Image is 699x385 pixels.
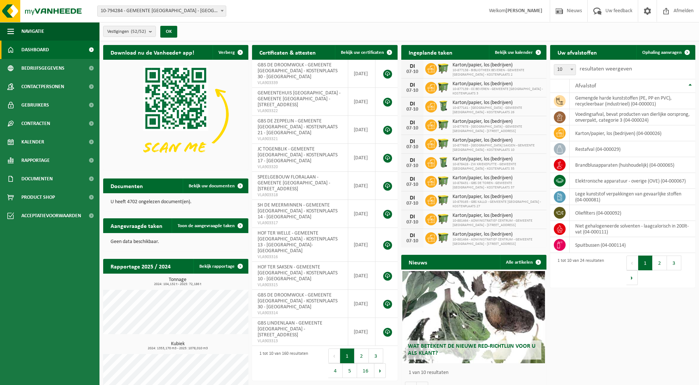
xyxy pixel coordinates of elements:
[21,77,64,96] span: Contactpersonen
[21,188,55,207] span: Product Shop
[405,239,420,244] div: 07-10
[570,157,695,173] td: brandblusapparaten (huishoudelijk) (04-000065)
[97,6,226,17] span: 10-794284 - GEMEENTE BEVEREN - BEVEREN-WAAS
[405,145,420,150] div: 07-10
[193,259,248,274] a: Bekijk rapportage
[500,255,546,270] a: Alle artikelen
[452,200,543,209] span: 10-879165 - GBS KALLO - GEMEENTE [GEOGRAPHIC_DATA] - KOSTENPLAATS 27
[495,50,533,55] span: Bekijk uw kalender
[570,141,695,157] td: restafval (04-000029)
[452,213,543,219] span: Karton/papier, los (bedrijven)
[258,292,338,310] span: GBS DE DROOMWOLK - GEMEENTE [GEOGRAPHIC_DATA] - KOSTENPLAATS 30 - [GEOGRAPHIC_DATA]
[452,68,543,77] span: 10-877138 - BIBLIOTHEEK BEVEREN - GEMEENTE [GEOGRAPHIC_DATA] - KOSTENPLAATS 2
[452,194,543,200] span: Karton/papier, los (bedrijven)
[4,369,123,385] iframe: chat widget
[374,363,386,378] button: Next
[103,60,248,169] img: Download de VHEPlus App
[213,45,248,60] button: Verberg
[401,255,434,269] h2: Nieuws
[554,65,576,75] span: 10
[252,45,323,59] h2: Certificaten & attesten
[642,50,682,55] span: Ophaling aanvragen
[554,64,576,75] span: 10
[437,175,450,187] img: WB-1100-HPE-GN-50
[21,114,50,133] span: Contracten
[107,341,248,350] h3: Kubiek
[258,146,338,164] span: JC TOGENBLIK - GEMEENTE [GEOGRAPHIC_DATA] - KOSTENPLAATS 17 - [GEOGRAPHIC_DATA]
[107,347,248,350] span: 2024: 1353,170 m3 - 2025: 1078,010 m3
[258,174,330,192] span: SPEELGEBOUW FLORALAAN - GEMEENTE [GEOGRAPHIC_DATA] - [STREET_ADDRESS]
[219,50,235,55] span: Verberg
[506,8,542,14] strong: [PERSON_NAME]
[452,237,543,246] span: 10-881464 - ADMINISTRATIEF CENTRUM - GEMEENTE [GEOGRAPHIC_DATA] - [STREET_ADDRESS]
[408,343,535,356] span: Wat betekent de nieuwe RED-richtlijn voor u als klant?
[570,109,695,125] td: voedingsafval, bevat producten van dierlijke oorsprong, onverpakt, categorie 3 (04-000024)
[348,318,376,346] td: [DATE]
[183,178,248,193] a: Bekijk uw documenten
[580,66,632,72] label: resultaten weergeven
[452,119,543,125] span: Karton/papier, los (bedrijven)
[405,176,420,182] div: DI
[340,348,354,363] button: 1
[160,26,177,38] button: OK
[369,348,383,363] button: 3
[103,45,202,59] h2: Download nu de Vanheede+ app!
[452,232,543,237] span: Karton/papier, los (bedrijven)
[258,220,342,226] span: VLA903317
[638,256,653,270] button: 1
[348,228,376,262] td: [DATE]
[178,223,235,228] span: Toon de aangevraagde taken
[189,184,235,188] span: Bekijk uw documenten
[405,63,420,69] div: DI
[554,255,604,286] div: 1 tot 10 van 24 resultaten
[437,231,450,244] img: WB-1100-HPE-GN-51
[258,192,342,198] span: VLA903318
[258,108,342,114] span: VLA903322
[131,29,146,34] count: (52/52)
[452,162,543,171] span: 10-878428 - ZW KRIEKEPUTTE - GEMEENTE [GEOGRAPHIC_DATA] - KOSTENPLAATS 35
[405,214,420,220] div: DI
[98,6,226,16] span: 10-794284 - GEMEENTE BEVEREN - BEVEREN-WAAS
[409,370,543,375] p: 1 van 10 resultaten
[405,195,420,201] div: DI
[405,120,420,126] div: DI
[103,218,170,233] h2: Aangevraagde taken
[452,138,543,143] span: Karton/papier, los (bedrijven)
[258,90,340,108] span: GEMEENTEHUIS [GEOGRAPHIC_DATA] - GEMEENTE [GEOGRAPHIC_DATA] - [STREET_ADDRESS]
[107,277,248,286] h3: Tonnage
[405,139,420,145] div: DI
[405,157,420,163] div: DI
[341,50,384,55] span: Bekijk uw certificaten
[335,45,397,60] a: Bekijk uw certificaten
[570,125,695,141] td: karton/papier, los (bedrijven) (04-000026)
[21,151,50,170] span: Rapportage
[452,156,543,162] span: Karton/papier, los (bedrijven)
[452,81,543,87] span: Karton/papier, los (bedrijven)
[111,239,241,244] p: Geen data beschikbaar.
[21,207,81,225] span: Acceptatievoorwaarden
[328,348,340,363] button: Previous
[405,201,420,206] div: 07-10
[258,254,342,260] span: VLA903316
[354,348,369,363] button: 2
[343,363,357,378] button: 5
[21,133,44,151] span: Kalender
[405,69,420,74] div: 07-10
[357,363,374,378] button: 16
[437,62,450,74] img: WB-1100-HPE-GN-51
[258,136,342,142] span: VLA903321
[405,220,420,225] div: 07-10
[401,45,460,59] h2: Ingeplande taken
[405,88,420,93] div: 07-10
[348,116,376,144] td: [DATE]
[348,172,376,200] td: [DATE]
[21,170,53,188] span: Documenten
[437,81,450,93] img: WB-1100-HPE-GN-51
[348,262,376,290] td: [DATE]
[258,282,342,288] span: VLA903315
[172,218,248,233] a: Toon de aangevraagde taken
[111,200,241,205] p: U heeft 4702 ongelezen document(en).
[348,290,376,318] td: [DATE]
[348,144,376,172] td: [DATE]
[258,320,322,338] span: GBS LINDENLAAN - GEMEENTE [GEOGRAPHIC_DATA] - [STREET_ADDRESS]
